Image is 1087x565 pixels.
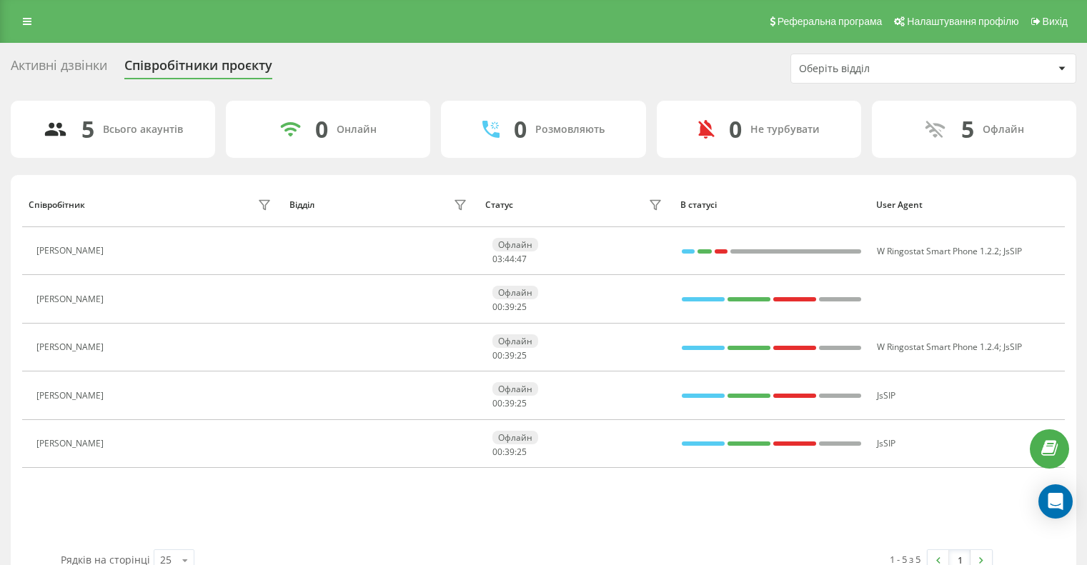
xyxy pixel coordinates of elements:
div: Розмовляють [535,124,605,136]
span: W Ringostat Smart Phone 1.2.4 [877,341,999,353]
div: User Agent [876,200,1058,210]
span: 00 [492,301,502,313]
span: 47 [517,253,527,265]
div: 0 [315,116,328,143]
span: 44 [505,253,515,265]
div: Співробітник [29,200,85,210]
div: Open Intercom Messenger [1038,484,1073,519]
div: В статусі [680,200,863,210]
span: Налаштування профілю [907,16,1018,27]
div: Співробітники проєкту [124,58,272,80]
span: JsSIP [1003,245,1022,257]
span: Вихід [1043,16,1068,27]
div: Офлайн [492,334,538,348]
span: 39 [505,349,515,361]
div: : : [492,254,527,264]
div: [PERSON_NAME] [36,342,107,352]
div: Відділ [289,200,314,210]
div: [PERSON_NAME] [36,439,107,449]
div: : : [492,302,527,312]
div: 0 [729,116,742,143]
div: Офлайн [492,238,538,251]
div: Статус [485,200,513,210]
div: Офлайн [492,286,538,299]
div: : : [492,399,527,409]
span: 00 [492,446,502,458]
div: Активні дзвінки [11,58,107,80]
div: Офлайн [983,124,1024,136]
span: W Ringostat Smart Phone 1.2.2 [877,245,999,257]
div: [PERSON_NAME] [36,391,107,401]
div: Всього акаунтів [103,124,183,136]
div: 5 [961,116,974,143]
div: Онлайн [337,124,377,136]
span: JsSIP [877,389,895,401]
div: Офлайн [492,431,538,444]
span: JsSIP [1003,341,1022,353]
div: Офлайн [492,382,538,396]
span: 25 [517,301,527,313]
span: 25 [517,446,527,458]
div: [PERSON_NAME] [36,294,107,304]
span: 25 [517,349,527,361]
span: 39 [505,301,515,313]
div: 0 [514,116,527,143]
div: [PERSON_NAME] [36,246,107,256]
span: 25 [517,397,527,409]
div: Оберіть відділ [799,63,970,75]
div: 5 [81,116,94,143]
span: JsSIP [877,437,895,449]
div: Не турбувати [750,124,820,136]
div: : : [492,447,527,457]
span: 39 [505,397,515,409]
span: 03 [492,253,502,265]
span: 00 [492,349,502,361]
span: 00 [492,397,502,409]
span: 39 [505,446,515,458]
div: : : [492,351,527,361]
span: Реферальна програма [778,16,883,27]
